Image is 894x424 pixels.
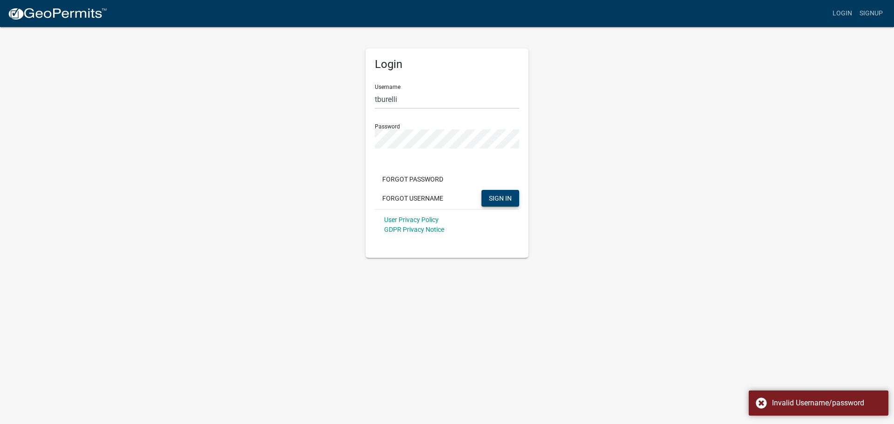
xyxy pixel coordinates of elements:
h5: Login [375,58,519,71]
button: Forgot Username [375,190,451,207]
button: Forgot Password [375,171,451,188]
span: SIGN IN [489,194,512,202]
a: User Privacy Policy [384,216,439,223]
button: SIGN IN [481,190,519,207]
a: GDPR Privacy Notice [384,226,444,233]
div: Invalid Username/password [772,397,881,409]
a: Signup [856,5,887,22]
a: Login [829,5,856,22]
